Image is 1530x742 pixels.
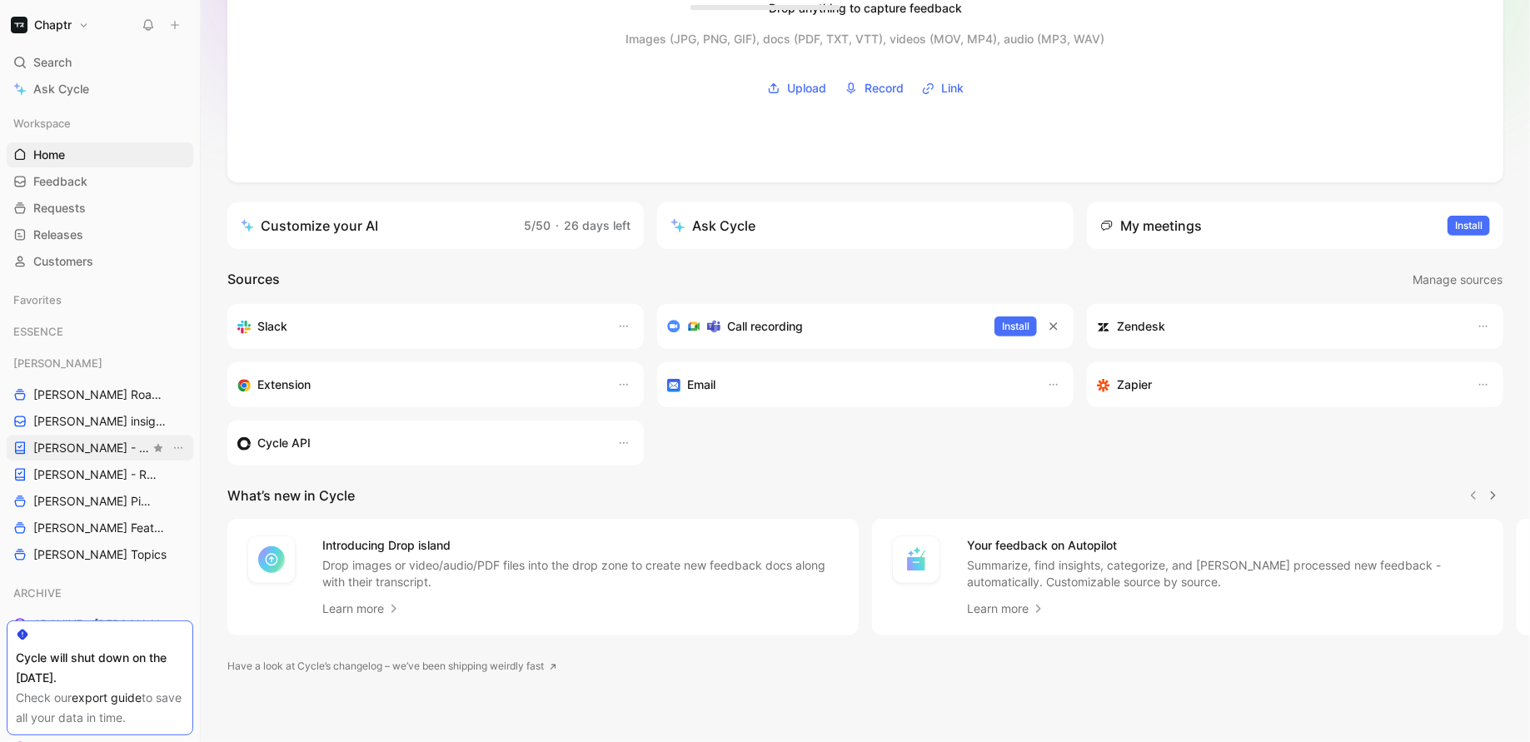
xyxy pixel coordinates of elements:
[1117,375,1152,395] h3: Zapier
[524,218,551,232] span: 5/50
[227,486,355,505] h2: What’s new in Cycle
[967,557,1483,590] p: Summarize, find insights, categorize, and [PERSON_NAME] processed new feedback - automatically. C...
[7,580,193,605] div: ARCHIVE
[241,216,378,236] div: Customize your AI
[7,77,193,102] a: Ask Cycle
[916,76,969,101] button: Link
[237,433,601,453] div: Sync customers & send feedback from custom sources. Get inspired by our favorite use case
[13,323,63,340] span: ESSENCE
[7,612,193,637] a: ARCHIVE - [PERSON_NAME] Pipeline
[7,50,193,75] div: Search
[227,269,280,291] h2: Sources
[7,515,193,540] a: [PERSON_NAME] Features
[1117,316,1165,336] h3: Zendesk
[34,17,72,32] h1: Chaptr
[257,316,287,336] h3: Slack
[994,316,1037,336] button: Install
[564,218,630,232] span: 26 days left
[667,316,981,336] div: Record & transcribe meetings from Zoom, Meet & Teams.
[1097,375,1460,395] div: Capture feedback from thousands of sources with Zapier (survey results, recordings, sheets, etc).
[33,200,86,217] span: Requests
[1413,270,1503,290] span: Manage sources
[11,17,27,33] img: Chaptr
[33,546,167,563] span: [PERSON_NAME] Topics
[967,599,1045,619] a: Learn more
[7,351,193,376] div: [PERSON_NAME]
[626,29,1105,49] div: Images (JPG, PNG, GIF), docs (PDF, TXT, VTT), videos (MOV, MP4), audio (MP3, WAV)
[237,375,601,395] div: Capture feedback from anywhere on the web
[72,690,142,705] a: export guide
[7,196,193,221] a: Requests
[839,76,910,101] button: Record
[13,585,62,601] span: ARCHIVE
[237,316,601,336] div: Sync your customers, send feedback and get updates in Slack
[727,316,803,336] h3: Call recording
[7,249,193,274] a: Customers
[761,76,832,101] button: Upload
[7,13,93,37] button: ChaptrChaptr
[7,436,193,461] a: [PERSON_NAME] - PLANNINGSView actions
[787,78,826,98] span: Upload
[967,535,1483,555] h4: Your feedback on Autopilot
[16,688,184,728] div: Check our to save all your data in time.
[657,202,1074,249] button: Ask Cycle
[33,616,175,633] span: ARCHIVE - [PERSON_NAME] Pipeline
[687,375,715,395] h3: Email
[33,147,65,163] span: Home
[1097,316,1460,336] div: Sync customers and create docs
[322,535,839,555] h4: Introducing Drop island
[1002,318,1029,335] span: Install
[257,375,311,395] h3: Extension
[13,291,62,308] span: Favorites
[257,433,311,453] h3: Cycle API
[322,557,839,590] p: Drop images or video/audio/PDF files into the drop zone to create new feedback docs along with th...
[33,413,170,430] span: [PERSON_NAME] insights
[33,493,155,510] span: [PERSON_NAME] Pipeline
[7,287,193,312] div: Favorites
[33,52,72,72] span: Search
[322,599,401,619] a: Learn more
[33,173,87,190] span: Feedback
[1412,269,1503,291] button: Manage sources
[33,386,165,403] span: [PERSON_NAME] Roadmap - open items
[33,466,162,483] span: [PERSON_NAME] - REFINEMENTS
[33,440,150,456] span: [PERSON_NAME] - PLANNINGS
[33,79,89,99] span: Ask Cycle
[33,253,93,270] span: Customers
[13,115,71,132] span: Workspace
[33,520,171,536] span: [PERSON_NAME] Features
[7,580,193,664] div: ARCHIVEARCHIVE - [PERSON_NAME] PipelineARCHIVE - Noa Pipeline
[7,489,193,514] a: [PERSON_NAME] Pipeline
[941,78,964,98] span: Link
[667,375,1030,395] div: Forward emails to your feedback inbox
[7,111,193,136] div: Workspace
[7,462,193,487] a: [PERSON_NAME] - REFINEMENTS
[7,222,193,247] a: Releases
[7,142,193,167] a: Home
[7,319,193,344] div: ESSENCE
[556,218,559,232] span: ·
[7,542,193,567] a: [PERSON_NAME] Topics
[16,648,184,688] div: Cycle will shut down on the [DATE].
[170,440,187,456] button: View actions
[1100,216,1202,236] div: My meetings
[7,169,193,194] a: Feedback
[7,351,193,567] div: [PERSON_NAME][PERSON_NAME] Roadmap - open items[PERSON_NAME] insights[PERSON_NAME] - PLANNINGSVie...
[1448,216,1490,236] button: Install
[33,227,83,243] span: Releases
[227,202,644,249] a: Customize your AI5/50·26 days left
[7,409,193,434] a: [PERSON_NAME] insights
[865,78,904,98] span: Record
[227,658,557,675] a: Have a look at Cycle’s changelog – we’ve been shipping weirdly fast
[670,216,755,236] div: Ask Cycle
[13,355,102,371] span: [PERSON_NAME]
[1455,217,1483,234] span: Install
[7,319,193,349] div: ESSENCE
[7,382,193,407] a: [PERSON_NAME] Roadmap - open items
